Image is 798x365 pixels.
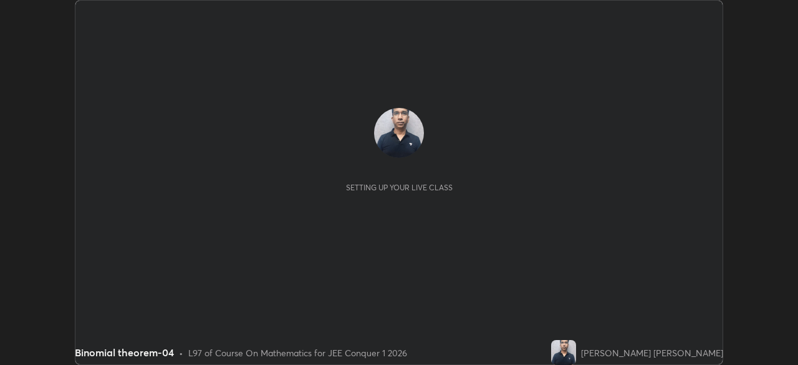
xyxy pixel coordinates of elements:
[551,340,576,365] img: 728851b231a346828a067bae34aac203.jpg
[581,346,723,359] div: [PERSON_NAME] [PERSON_NAME]
[346,183,453,192] div: Setting up your live class
[75,345,174,360] div: Binomial theorem-04
[179,346,183,359] div: •
[374,108,424,158] img: 728851b231a346828a067bae34aac203.jpg
[188,346,407,359] div: L97 of Course On Mathematics for JEE Conquer 1 2026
